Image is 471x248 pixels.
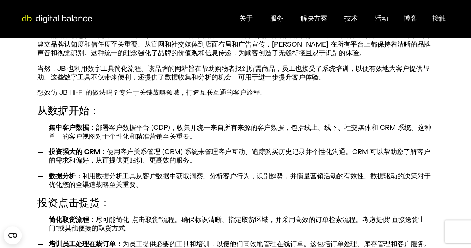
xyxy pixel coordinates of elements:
[344,14,358,23] a: 技术
[49,172,431,189] font: 利用数据分析工具从客户数据中获取洞察。分析客户行为，识别趋势，并衡量营销活动的有效性。数据驱动的决策对于优化您的全渠道战略至关重要。
[37,104,100,117] font: 从数据开始：
[432,14,446,23] a: 接触
[49,148,430,165] font: 使用客户关系管理 (CRM) 系统来管理客户互动、追踪购买历史记录并个性化沟通。CRM 可以帮助您了解客户的需求和偏好，从而提供更贴切、更高效的服务。
[37,65,429,82] font: 当然，JB 也利用数字工具简化流程。该品牌的网站旨在帮助购物者找到所需商品，员工也接受了系统培训，以便有效地为客户提供帮助。这些数字工具不仅带来便利，还提供了数据收集和分析的机会，可用于进一步提...
[37,31,432,57] font: 一致的品牌信息传递是另一个关键要素。JB Hi-Fi 确保其品牌无论在官网还是实体店购物，都能呈现一致的视觉体验。这种一致性对于建立品牌认知度和信任度至关重要。从官网和社交媒体到店面布局和广告宣...
[4,226,22,244] button: Open CMP widget
[49,148,107,156] font: 投资强大的 CRM：
[49,172,82,180] font: 数据分析：
[404,14,417,23] a: 博客
[19,15,95,23] img: 数字平衡徽标
[96,11,452,26] div: Menu Toggle
[37,88,267,97] font: 想效仿 JB Hi-Fi 的做法吗？专注于关键战略领域，打造互联互通的客户旅程。
[37,196,110,210] font: 投资点击提货：
[270,14,283,23] a: 服务
[49,216,96,224] font: 简化取货流程：
[49,123,96,132] font: 集中客户数据：
[49,216,425,233] font: 尽可能简化“点击取货”流程。确保标识清晰、指定取货区域，并采用高效的订单检索流程。考虑提供“直接送货上门”或其他便捷的取货方式。
[375,14,388,23] a: 活动
[300,14,327,23] a: 解决方案
[49,123,431,141] font: 部署客户数据平台 (CDP)，收集并统一来自所有来源的客户数据，包括线上、线下、社交媒体和 CRM 系统。这种单一的客户视图对于个性化和精准营销至关重要。
[96,11,452,26] nav: 菜单
[239,14,253,23] a: 关于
